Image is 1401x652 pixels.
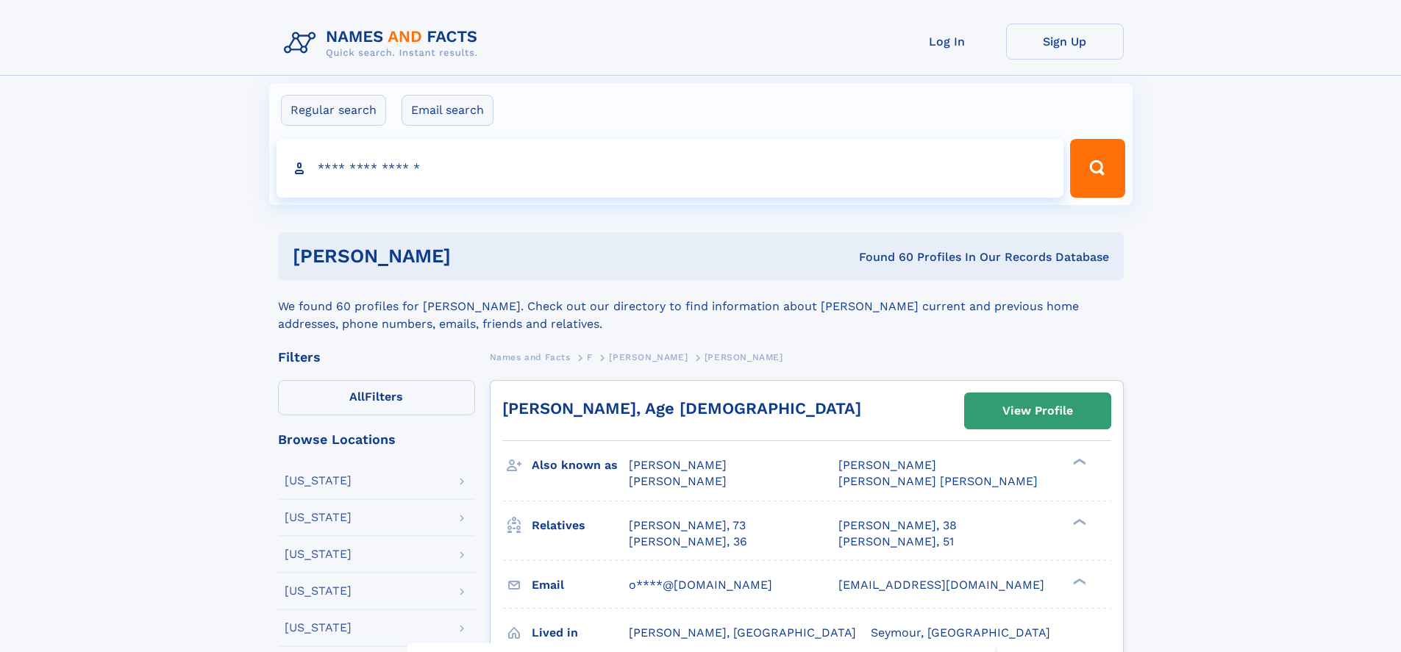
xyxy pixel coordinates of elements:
div: ❯ [1069,576,1087,586]
div: We found 60 profiles for [PERSON_NAME]. Check out our directory to find information about [PERSON... [278,280,1124,333]
label: Email search [402,95,493,126]
a: Log In [888,24,1006,60]
div: [US_STATE] [285,548,352,560]
a: [PERSON_NAME], 73 [629,517,746,534]
a: Sign Up [1006,24,1124,60]
a: [PERSON_NAME], Age [DEMOGRAPHIC_DATA] [502,399,861,418]
h3: Lived in [532,620,629,645]
span: Seymour, [GEOGRAPHIC_DATA] [871,626,1050,640]
div: View Profile [1002,394,1073,428]
h3: Email [532,573,629,598]
span: [EMAIL_ADDRESS][DOMAIN_NAME] [838,578,1044,592]
span: [PERSON_NAME], [GEOGRAPHIC_DATA] [629,626,856,640]
a: Names and Facts [490,348,571,366]
div: ❯ [1069,457,1087,467]
span: [PERSON_NAME] [629,474,727,488]
span: [PERSON_NAME] [705,352,783,362]
div: Filters [278,351,475,364]
a: [PERSON_NAME], 51 [838,534,954,550]
a: F [587,348,593,366]
span: F [587,352,593,362]
input: search input [277,139,1064,198]
button: Search Button [1070,139,1124,198]
span: [PERSON_NAME] [838,458,936,472]
div: [US_STATE] [285,585,352,597]
h3: Relatives [532,513,629,538]
a: [PERSON_NAME], 36 [629,534,747,550]
label: Regular search [281,95,386,126]
div: [US_STATE] [285,475,352,487]
span: [PERSON_NAME] [609,352,688,362]
span: [PERSON_NAME] [629,458,727,472]
label: Filters [278,380,475,415]
div: [US_STATE] [285,622,352,634]
a: [PERSON_NAME] [609,348,688,366]
img: Logo Names and Facts [278,24,490,63]
h3: Also known as [532,453,629,478]
div: ❯ [1069,517,1087,526]
a: [PERSON_NAME], 38 [838,517,957,534]
span: All [349,390,365,404]
a: View Profile [965,393,1111,429]
div: [US_STATE] [285,512,352,523]
div: Found 60 Profiles In Our Records Database [655,249,1109,265]
div: Browse Locations [278,433,475,446]
h1: [PERSON_NAME] [293,247,655,265]
span: [PERSON_NAME] [PERSON_NAME] [838,474,1038,488]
